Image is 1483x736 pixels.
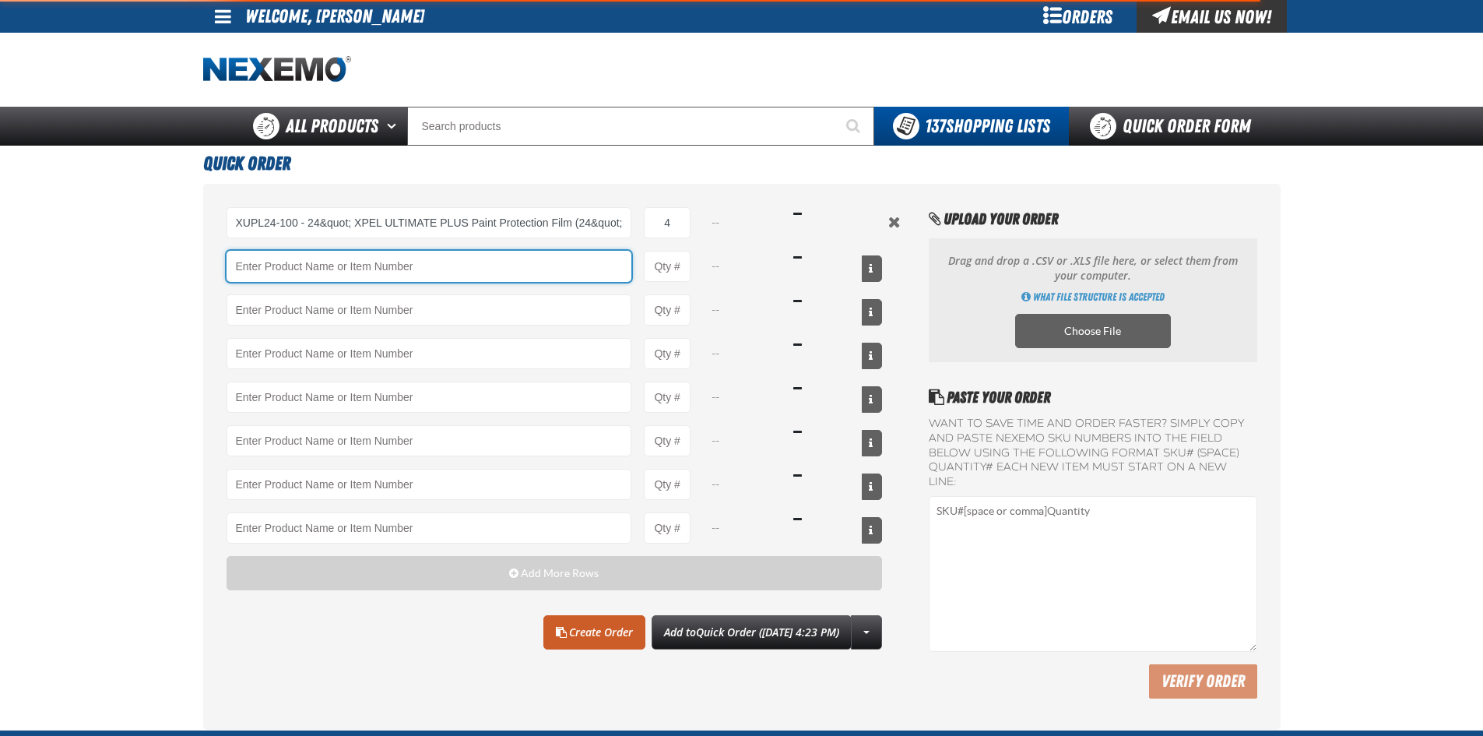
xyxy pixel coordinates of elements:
input: Product [227,207,632,238]
span: Add to [664,625,839,639]
input: Product Quantity [644,382,691,413]
button: View All Prices [862,474,882,500]
button: Open All Products pages [381,107,407,146]
a: Quick Order Form [1069,107,1280,146]
input: Product Quantity [644,425,691,456]
span: Shopping Lists [925,115,1050,137]
: Product [227,338,632,369]
: Product [227,382,632,413]
span: Quick Order ([DATE] 4:23 PM) [696,625,839,639]
button: Remove the current row [885,213,904,231]
a: More Actions [851,615,882,650]
input: Product Quantity [644,338,691,369]
input: Product Quantity [644,251,691,282]
input: Product Quantity [644,207,691,238]
a: Create Order [543,615,645,650]
button: View All Prices [862,299,882,326]
: Product [227,294,632,326]
a: Home [203,56,351,83]
strong: 137 [925,115,946,137]
button: View All Prices [862,386,882,413]
p: Drag and drop a .CSV or .XLS file here, or select them from your computer. [944,254,1241,283]
: Product [227,469,632,500]
input: Product [227,251,632,282]
label: Want to save time and order faster? Simply copy and paste NEXEMO SKU numbers into the field below... [929,417,1256,490]
button: You have 137 Shopping Lists. Open to view details [874,107,1069,146]
: Product [227,512,632,544]
input: Product Quantity [644,512,691,544]
h2: Upload Your Order [929,207,1256,231]
label: Choose CSV, XLSX or ODS file to import multiple products. Opens a popup [1015,314,1171,348]
input: Search [407,107,874,146]
button: View All Prices [862,343,882,369]
button: Add toQuick Order ([DATE] 4:23 PM) [652,615,852,650]
input: Product Quantity [644,469,691,500]
button: View All Prices [862,430,882,456]
: Product [227,425,632,456]
button: View All Prices [862,517,882,544]
a: Get Directions of how to import multiple products using an CSV, XLSX or ODS file. Opens a popup [1021,290,1165,305]
button: Add More Rows [227,556,883,590]
input: Product Quantity [644,294,691,326]
span: Quick Order [203,153,290,174]
button: Start Searching [835,107,874,146]
span: All Products [286,112,378,140]
h2: Paste Your Order [929,386,1256,409]
img: Nexemo logo [203,56,351,83]
span: Add More Rows [521,567,599,579]
button: View All Prices [862,255,882,282]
